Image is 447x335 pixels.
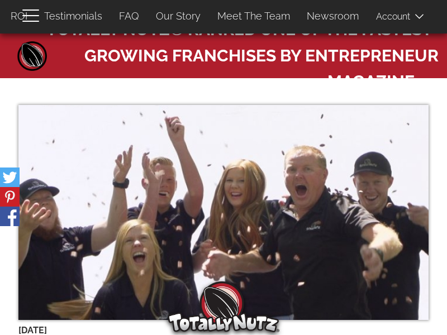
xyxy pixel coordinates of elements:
[209,4,298,28] a: Meet The Team
[2,4,36,28] a: ROI
[36,4,111,28] a: Testimonials
[148,4,209,28] a: Our Story
[16,39,49,73] a: Home
[111,4,148,28] a: FAQ
[298,4,367,28] a: Newsroom
[18,105,429,320] img: We're Totally Nutz!
[46,13,439,93] span: TOTALLY NUTZ® RANKED ONE OF THE FASTEST-GROWING FRANCHISES BY ENTREPRENEUR MAGAZINE
[168,281,279,332] img: Totally Nutz Logo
